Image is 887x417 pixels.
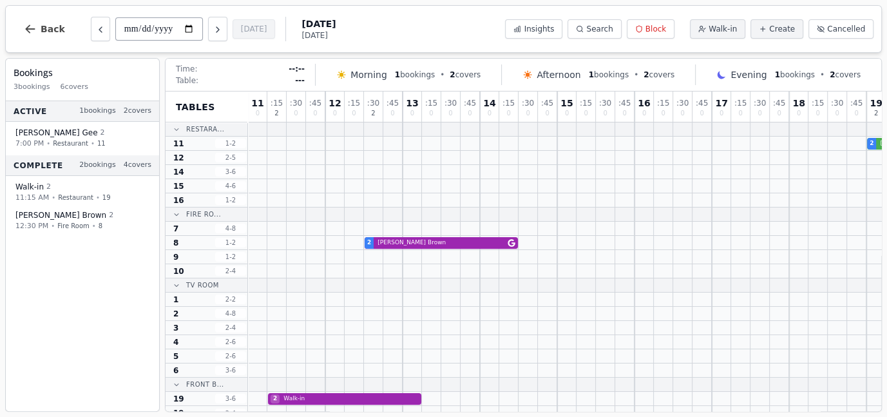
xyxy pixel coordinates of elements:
span: 0 [797,110,801,117]
span: 0 [526,110,529,117]
span: 0 [352,110,356,117]
span: : 45 [696,99,708,107]
span: 0 [835,110,839,117]
span: 2 - 4 [215,323,246,333]
span: bookings [774,70,814,80]
span: 7 [173,224,178,234]
span: 0 [680,110,684,117]
button: Insights [505,19,562,39]
span: : 30 [754,99,766,107]
span: 8 [99,221,102,231]
span: 19 [870,99,882,108]
span: 7:00 PM [15,138,44,149]
span: 4 - 8 [215,309,246,318]
span: 0 [256,110,260,117]
button: Search [567,19,621,39]
span: Cancelled [827,24,865,34]
span: 1 - 2 [215,195,246,205]
span: 12 [173,153,184,163]
span: 11:15 AM [15,192,49,203]
span: [PERSON_NAME] Brown [15,210,106,220]
span: 0 [468,110,472,117]
span: Front B... [186,380,224,389]
button: [PERSON_NAME] Brown212:30 PM•Fire Room•8 [8,206,157,236]
span: 0 [333,110,337,117]
span: Evening [730,68,767,81]
button: Previous day [91,17,110,41]
span: 18 [792,99,805,108]
span: Back [41,24,65,34]
span: 0 [854,110,858,117]
span: Tables [176,101,215,113]
span: 2 [371,110,375,117]
span: 2 - 6 [215,351,246,361]
span: 16 [173,195,184,206]
span: 19 [173,394,184,404]
span: : 45 [773,99,785,107]
span: 13 [406,99,418,108]
span: 1 - 2 [215,252,246,262]
span: 0 [661,110,665,117]
span: 4 - 6 [215,181,246,191]
span: bookings [589,70,629,80]
span: 9 [173,252,178,262]
span: 2 [100,128,105,139]
span: 4 - 8 [215,224,246,233]
span: : 15 [502,99,515,107]
span: --:-- [289,64,305,74]
span: Time: [176,64,197,74]
span: 0 [565,110,569,117]
span: : 30 [599,99,611,107]
span: 2 [830,70,835,79]
button: Create [750,19,803,39]
span: 0 [545,110,549,117]
span: • [440,70,444,80]
span: : 15 [580,99,592,107]
span: : 15 [812,99,824,107]
span: Restaurant [53,139,88,148]
span: 11 [251,99,263,108]
span: : 30 [676,99,689,107]
span: Fire Ro... [186,209,221,219]
span: : 45 [309,99,321,107]
span: 1 - 2 [215,238,246,247]
span: 2 [874,110,878,117]
span: 0 [720,110,723,117]
span: 2 - 6 [215,337,246,347]
span: [DATE] [301,30,336,41]
span: 0 [506,110,510,117]
span: 0 [410,110,414,117]
span: 2 [870,139,873,148]
span: : 30 [290,99,302,107]
span: 2 bookings [79,160,116,171]
span: 11 [173,139,184,149]
button: [PERSON_NAME] Gee27:00 PM•Restaurant•11 [8,123,157,153]
span: 1 [589,70,594,79]
button: Walk-in 211:15 AM•Restaurant•19 [8,177,157,208]
button: Walk-in [690,19,745,39]
button: Cancelled [808,19,873,39]
span: • [51,221,55,231]
span: 0 [448,110,452,117]
span: 17 [715,99,727,108]
span: bookings [395,70,435,80]
span: 2 - 2 [215,295,246,304]
span: 2 covers [124,106,151,117]
span: 2 [173,309,178,319]
span: : 15 [734,99,747,107]
span: 14 [483,99,495,108]
span: covers [644,70,674,80]
span: • [634,70,638,80]
span: Morning [350,68,387,81]
span: 6 covers [61,82,88,93]
span: 2 - 5 [215,153,246,162]
span: Walk-in [281,394,419,403]
span: 0 [488,110,491,117]
span: 2 [450,70,455,79]
span: Restara... [186,124,225,134]
span: : 15 [657,99,669,107]
span: 10 [173,266,184,276]
span: 1 [774,70,779,79]
span: : 45 [618,99,631,107]
span: 2 [274,110,278,117]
